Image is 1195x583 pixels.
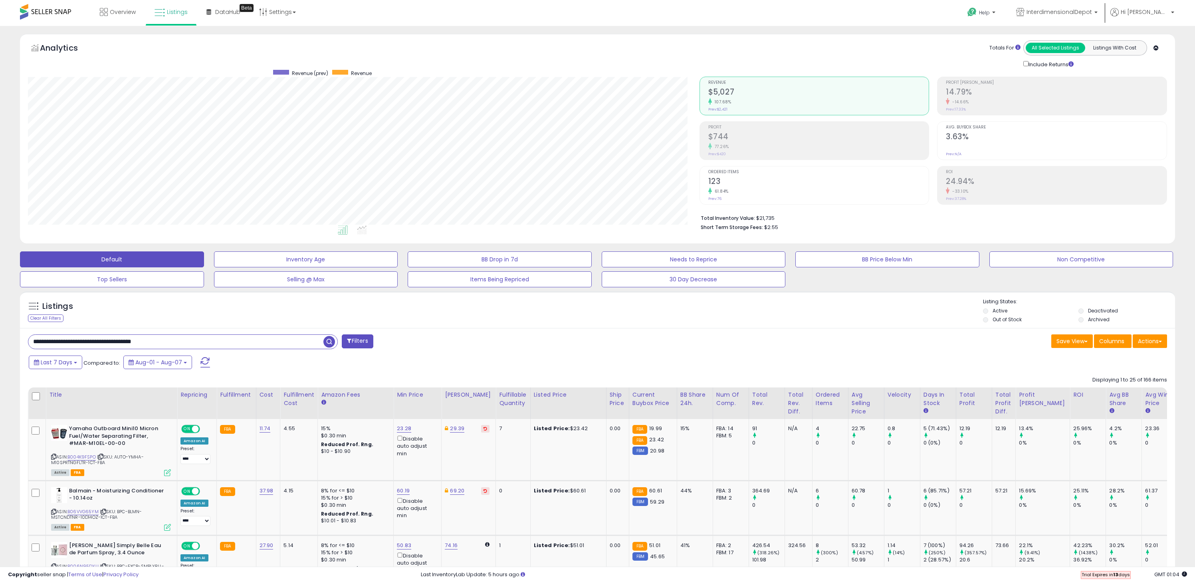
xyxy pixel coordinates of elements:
div: $0.30 min [321,502,387,509]
div: $0.30 min [321,432,387,439]
div: Fulfillment [220,391,252,399]
a: B06VVG65YM [67,508,99,515]
div: 0 [959,439,992,447]
small: Prev: 17.33% [946,107,966,112]
div: 7 [499,425,524,432]
span: Avg. Buybox Share [946,125,1167,130]
a: 69.20 [450,487,464,495]
div: 0% [1019,502,1070,509]
a: Privacy Policy [103,571,139,578]
span: OFF [199,426,212,433]
div: ASIN: [51,487,171,530]
div: Profit [PERSON_NAME] [1019,391,1066,407]
div: 0 [1145,556,1177,563]
span: Revenue [351,70,372,77]
div: 0% [1073,502,1106,509]
div: Total Profit Diff. [995,391,1013,416]
a: 11.74 [260,425,271,433]
b: Total Inventory Value: [701,215,755,221]
div: FBA: 14 [716,425,743,432]
div: Fulfillment Cost [283,391,314,407]
div: 13.4% [1019,425,1070,432]
div: 50.99 [852,556,884,563]
button: Actions [1133,334,1167,348]
small: (300%) [821,549,838,556]
h2: 14.79% [946,87,1167,98]
div: 8% for <= $10 [321,487,387,494]
small: -14.66% [949,99,969,105]
div: 1 [888,487,920,494]
div: Min Price [397,391,438,399]
button: Filters [342,334,373,348]
div: $0.30 min [321,556,387,563]
div: 0 [852,502,884,509]
div: 0 [888,439,920,447]
a: B004K9FSPO [67,454,96,460]
div: $10.01 - $10.83 [321,518,387,524]
h2: 24.94% [946,177,1167,188]
span: 19.99 [649,425,662,432]
div: 1 [888,556,920,563]
div: 0% [1109,502,1141,509]
div: Total Profit [959,391,989,407]
div: 5 (71.43%) [923,425,956,432]
div: Clear All Filters [28,314,63,322]
div: 0 (0%) [923,439,956,447]
div: Ship Price [610,391,626,407]
div: 25.11% [1073,487,1106,494]
p: Listing States: [983,298,1175,306]
h2: 123 [708,177,929,188]
span: Listings [167,8,188,16]
div: 44% [680,487,707,494]
div: 4.15 [283,487,311,494]
button: 30 Day Decrease [602,271,786,287]
div: 22.75 [852,425,884,432]
span: | SKU: AUTO-YMHA-M10SPRTNGFLTR-1CT-FBA [51,454,144,466]
div: 15% [680,425,707,432]
span: 45.65 [650,553,665,560]
small: 107.68% [712,99,731,105]
b: Listed Price: [534,541,570,549]
span: Ordered Items [708,170,929,174]
div: 0 [959,502,992,509]
small: 77.26% [712,144,729,150]
div: 57.21 [959,487,992,494]
div: 15.69% [1019,487,1070,494]
div: Amazon AI [180,500,208,507]
span: DataHub [215,8,240,16]
button: Aug-01 - Aug-07 [123,356,192,369]
span: 20.98 [650,447,664,455]
div: 7 (100%) [923,542,956,549]
div: $51.01 [534,542,600,549]
h5: Analytics [40,42,93,55]
div: 1 [499,542,524,549]
label: Archived [1088,316,1110,323]
small: FBM [632,447,648,455]
div: 0.8 [888,425,920,432]
i: Get Help [967,7,977,17]
div: $60.61 [534,487,600,494]
button: Top Sellers [20,271,204,287]
div: 0% [1109,439,1141,447]
div: 15% [321,425,387,432]
span: Hi [PERSON_NAME] [1121,8,1169,16]
div: 0.00 [610,425,623,432]
b: Listed Price: [534,487,570,494]
div: 6 (85.71%) [923,487,956,494]
div: 94.26 [959,542,992,549]
div: Days In Stock [923,391,953,407]
div: 6 [816,487,848,494]
h5: Listings [42,301,73,312]
div: Disable auto adjust min [397,551,435,574]
b: Reduced Prof. Rng. [321,565,373,572]
div: $10 - $10.90 [321,448,387,455]
div: Num of Comp. [716,391,745,407]
div: Tooltip anchor [240,4,254,12]
div: 8% for <= $10 [321,542,387,549]
div: 61.37 [1145,487,1177,494]
div: 28.2% [1109,487,1141,494]
small: FBA [632,425,647,434]
div: Totals For [989,44,1021,52]
div: 15% for > $10 [321,549,387,556]
div: N/A [788,487,806,494]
